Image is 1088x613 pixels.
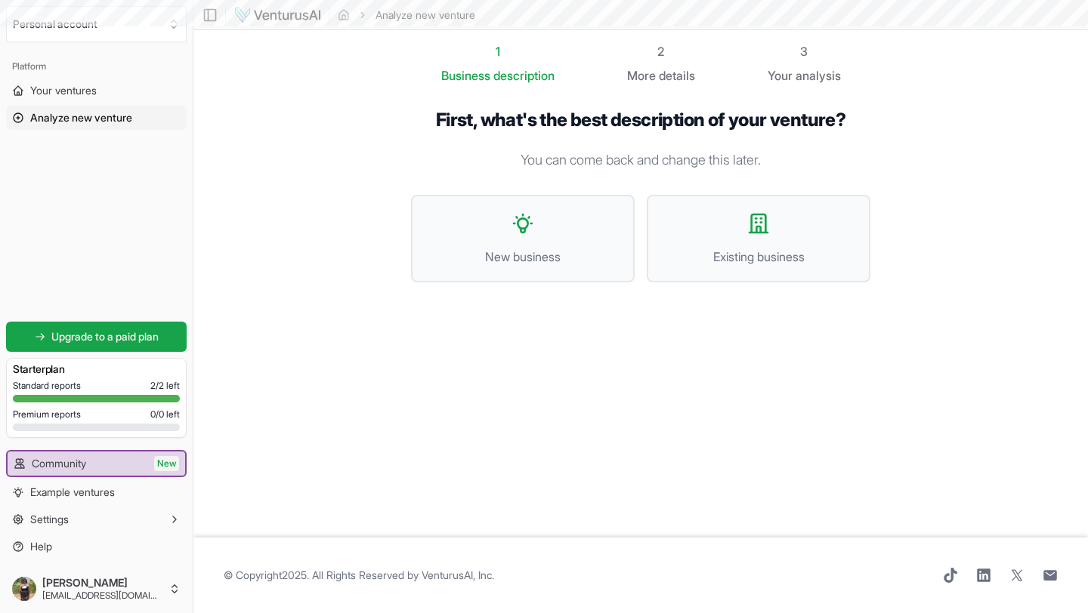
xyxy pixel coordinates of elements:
[411,195,635,282] button: New business
[627,66,656,85] span: More
[6,507,187,531] button: Settings
[441,66,490,85] span: Business
[6,322,187,352] a: Upgrade to a paid plan
[224,568,494,583] span: © Copyright 2025 . All Rights Reserved by .
[42,576,162,590] span: [PERSON_NAME]
[6,54,187,79] div: Platform
[154,456,179,471] span: New
[441,42,555,60] div: 1
[13,380,81,392] span: Standard reports
[647,195,870,282] button: Existing business
[150,408,180,420] span: 0 / 0 left
[627,42,695,60] div: 2
[6,534,187,559] a: Help
[796,68,841,83] span: analysis
[6,571,187,607] button: [PERSON_NAME][EMAIL_ADDRESS][DOMAIN_NAME]
[12,577,36,601] img: ACg8ocLZKJApPMpuYFTLnarwEhWC6Qt2pfBLMlgLOE2-fWaRp3N6ScY=s96-c
[411,149,870,171] p: You can come back and change this later.
[493,68,555,83] span: description
[6,106,187,130] a: Analyze new venture
[32,456,86,471] span: Community
[663,248,854,266] span: Existing business
[6,79,187,103] a: Your ventures
[411,109,870,131] h1: First, what's the best description of your venture?
[768,66,793,85] span: Your
[428,248,618,266] span: New business
[30,83,97,98] span: Your ventures
[150,380,180,392] span: 2 / 2 left
[13,362,180,377] h3: Starter plan
[42,590,162,602] span: [EMAIL_ADDRESS][DOMAIN_NAME]
[30,485,115,500] span: Example ventures
[8,451,185,476] a: CommunityNew
[30,539,52,554] span: Help
[30,110,132,125] span: Analyze new venture
[422,568,492,581] a: VenturusAI, Inc
[51,329,159,344] span: Upgrade to a paid plan
[659,68,695,83] span: details
[768,42,841,60] div: 3
[6,480,187,504] a: Example ventures
[13,408,81,420] span: Premium reports
[30,512,69,527] span: Settings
